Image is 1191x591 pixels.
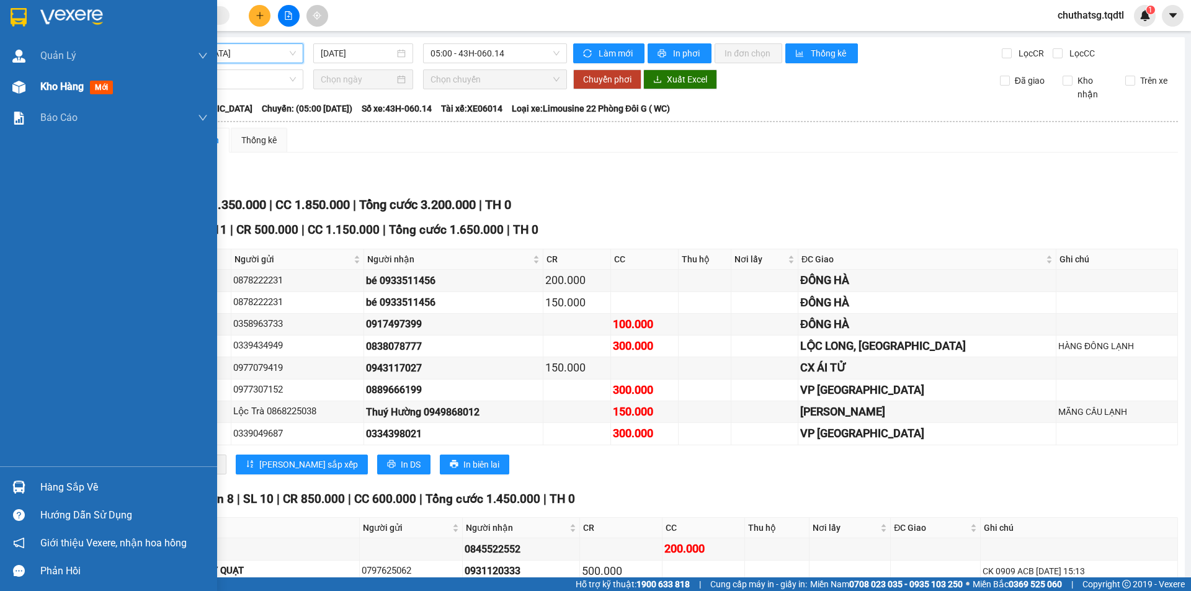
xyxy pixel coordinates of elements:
th: CC [611,249,679,270]
div: 150.000 [545,294,609,311]
span: In DS [401,458,421,471]
div: 0917497399 [366,316,540,332]
div: VP [GEOGRAPHIC_DATA] [800,425,1054,442]
div: 0339434949 [233,339,362,353]
div: 0845522552 [465,541,578,557]
div: HÀNG ĐÔNG LẠNH [1058,339,1175,353]
span: Người gửi [234,252,351,266]
button: caret-down [1162,5,1184,27]
div: Hàng sắp về [40,478,208,497]
span: Người gửi [363,521,450,535]
div: ĐÔNG HÀ [800,294,1054,311]
span: | [1071,577,1073,591]
button: sort-ascending[PERSON_NAME] sắp xếp [236,455,368,474]
th: Ghi chú [981,518,1178,538]
span: Trên xe [1135,74,1172,87]
span: aim [313,11,321,20]
div: 300.000 [613,381,676,399]
span: Kho nhận [1073,74,1116,101]
span: Tài xế: XE06014 [441,102,502,115]
span: Tổng cước 1.650.000 [389,223,504,237]
button: bar-chartThống kê [785,43,858,63]
span: download [653,75,662,85]
span: Người nhận [367,252,530,266]
div: MÃNG CẦU LẠNH [1058,405,1175,419]
span: plus [256,11,264,20]
div: 0334398021 [366,426,540,442]
div: 150.000 [545,359,609,376]
button: printerIn phơi [648,43,711,63]
div: Phản hồi [40,562,208,580]
div: 0889666199 [366,382,540,398]
span: | [301,223,305,237]
div: 500.000 [582,562,660,580]
div: 0931120333 [465,563,578,579]
div: ĐÔNG HÀ [800,272,1054,289]
span: | [353,197,356,212]
span: Miền Bắc [973,577,1062,591]
input: 14/10/2025 [321,47,395,60]
div: 300.000 [613,425,676,442]
span: Thống kê [811,47,848,60]
div: bé 0933511456 [366,273,540,288]
span: notification [13,537,25,549]
span: CC 1.150.000 [308,223,380,237]
span: sort-ascending [246,460,254,469]
span: Chuyến: (05:00 [DATE]) [262,102,352,115]
span: Lọc CC [1064,47,1097,60]
div: bé 0933511456 [366,295,540,310]
span: Làm mới [599,47,635,60]
button: file-add [278,5,300,27]
button: In đơn chọn [715,43,782,63]
div: 2 KIỆN GIẤY DÀI +1 MÁY QUẠT [115,564,357,579]
span: | [543,492,546,506]
span: CR 850.000 [283,492,345,506]
img: solution-icon [12,112,25,125]
span: mới [90,81,113,94]
div: ĐÔNG HÀ [800,316,1054,333]
span: | [419,492,422,506]
input: Chọn ngày [321,73,395,86]
th: Tên hàng [113,518,360,538]
div: 200.000 [664,540,743,558]
img: icon-new-feature [1140,10,1151,21]
span: file-add [284,11,293,20]
span: Quản Lý [40,48,76,63]
span: TH 0 [550,492,575,506]
span: printer [387,460,396,469]
span: bar-chart [795,49,806,59]
div: LỘC LONG, [GEOGRAPHIC_DATA] [800,337,1054,355]
span: ⚪️ [966,582,970,587]
span: In biên lai [463,458,499,471]
span: In phơi [673,47,702,60]
img: warehouse-icon [12,50,25,63]
span: Tổng cước 3.200.000 [359,197,476,212]
span: | [348,492,351,506]
span: ĐC Giao [894,521,968,535]
div: 0838078777 [366,339,540,354]
span: sync [583,49,594,59]
button: printerIn biên lai [440,455,509,474]
span: Nơi lấy [813,521,878,535]
span: copyright [1122,580,1131,589]
span: SL 10 [243,492,274,506]
span: Giới thiệu Vexere, nhận hoa hồng [40,535,187,551]
span: Người nhận [466,521,567,535]
sup: 1 [1146,6,1155,14]
span: | [230,223,233,237]
div: 0797625062 [362,564,461,579]
th: CR [580,518,662,538]
button: plus [249,5,270,27]
div: 0339049687 [233,427,362,442]
strong: 0369 525 060 [1009,579,1062,589]
div: VP [GEOGRAPHIC_DATA] [800,381,1054,399]
span: TH 0 [485,197,511,212]
span: Nơi lấy [734,252,785,266]
th: Ghi chú [1056,249,1178,270]
span: | [269,197,272,212]
div: 0977307152 [233,383,362,398]
span: printer [450,460,458,469]
img: logo-vxr [11,8,27,27]
div: 0358963733 [233,317,362,332]
div: Thuý Hường 0949868012 [366,404,540,420]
